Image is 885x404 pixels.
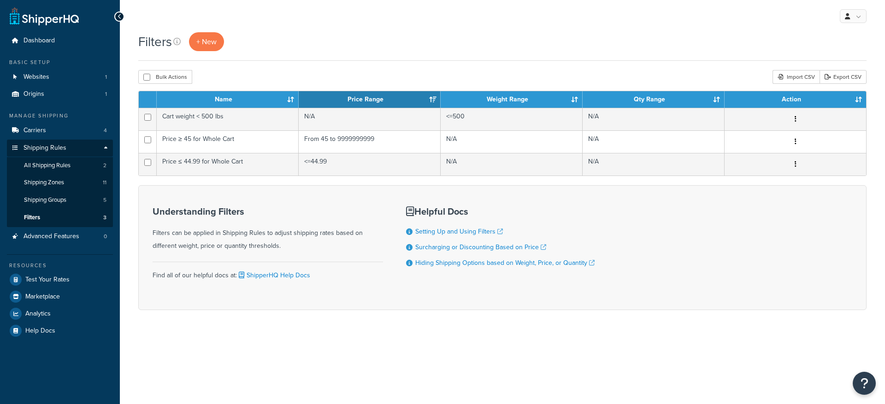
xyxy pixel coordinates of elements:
a: Help Docs [7,322,113,339]
li: Websites [7,69,113,86]
th: Price Range: activate to sort column ascending [299,91,441,108]
div: Resources [7,262,113,269]
span: + New [196,36,217,47]
div: Find all of our helpful docs at: [153,262,383,282]
span: Test Your Rates [25,276,70,284]
button: Bulk Actions [138,70,192,84]
td: N/A [441,130,583,153]
a: Shipping Groups 5 [7,192,113,209]
span: Origins [24,90,44,98]
span: Advanced Features [24,233,79,240]
a: All Shipping Rules 2 [7,157,113,174]
a: Hiding Shipping Options based on Weight, Price, or Quantity [415,258,595,268]
a: Shipping Zones 11 [7,174,113,191]
th: Action: activate to sort column ascending [725,91,866,108]
li: Origins [7,86,113,103]
td: Price ≥ 45 for Whole Cart [157,130,299,153]
td: Price ≤ 44.99 for Whole Cart [157,153,299,176]
div: Import CSV [773,70,820,84]
a: Carriers 4 [7,122,113,139]
td: From 45 to 9999999999 [299,130,441,153]
a: Shipping Rules [7,140,113,157]
td: <=44.99 [299,153,441,176]
a: Advanced Features 0 [7,228,113,245]
li: Shipping Zones [7,174,113,191]
span: Analytics [25,310,51,318]
li: Shipping Rules [7,140,113,227]
li: Shipping Groups [7,192,113,209]
h1: Filters [138,33,172,51]
th: Name: activate to sort column ascending [157,91,299,108]
a: Websites 1 [7,69,113,86]
span: Websites [24,73,49,81]
span: Help Docs [25,327,55,335]
button: Open Resource Center [853,372,876,395]
span: 5 [103,196,106,204]
span: 3 [103,214,106,222]
a: Test Your Rates [7,271,113,288]
a: + New [189,32,224,51]
span: 1 [105,90,107,98]
a: ShipperHQ Home [10,7,79,25]
span: 2 [103,162,106,170]
span: 11 [103,179,106,187]
span: All Shipping Rules [24,162,71,170]
li: Advanced Features [7,228,113,245]
span: 1 [105,73,107,81]
th: Weight Range: activate to sort column ascending [441,91,583,108]
a: Origins 1 [7,86,113,103]
a: Surcharging or Discounting Based on Price [415,242,546,252]
td: N/A [299,108,441,130]
span: 0 [104,233,107,240]
span: 4 [104,127,107,135]
h3: Helpful Docs [406,206,595,217]
span: Filters [24,214,40,222]
td: Cart weight < 500 lbs [157,108,299,130]
td: N/A [583,130,725,153]
td: N/A [583,153,725,176]
th: Qty Range: activate to sort column ascending [583,91,725,108]
li: All Shipping Rules [7,157,113,174]
span: Shipping Zones [24,179,64,187]
div: Basic Setup [7,59,113,66]
a: Setting Up and Using Filters [415,227,503,236]
li: Filters [7,209,113,226]
div: Manage Shipping [7,112,113,120]
h3: Understanding Filters [153,206,383,217]
div: Filters can be applied in Shipping Rules to adjust shipping rates based on different weight, pric... [153,206,383,252]
td: <=500 [441,108,583,130]
td: N/A [583,108,725,130]
a: Export CSV [820,70,867,84]
span: Shipping Rules [24,144,66,152]
li: Carriers [7,122,113,139]
a: ShipperHQ Help Docs [237,270,310,280]
a: Dashboard [7,32,113,49]
a: Marketplace [7,288,113,305]
span: Carriers [24,127,46,135]
span: Marketplace [25,293,60,301]
a: Filters 3 [7,209,113,226]
span: Shipping Groups [24,196,66,204]
span: Dashboard [24,37,55,45]
td: N/A [441,153,583,176]
a: Analytics [7,305,113,322]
